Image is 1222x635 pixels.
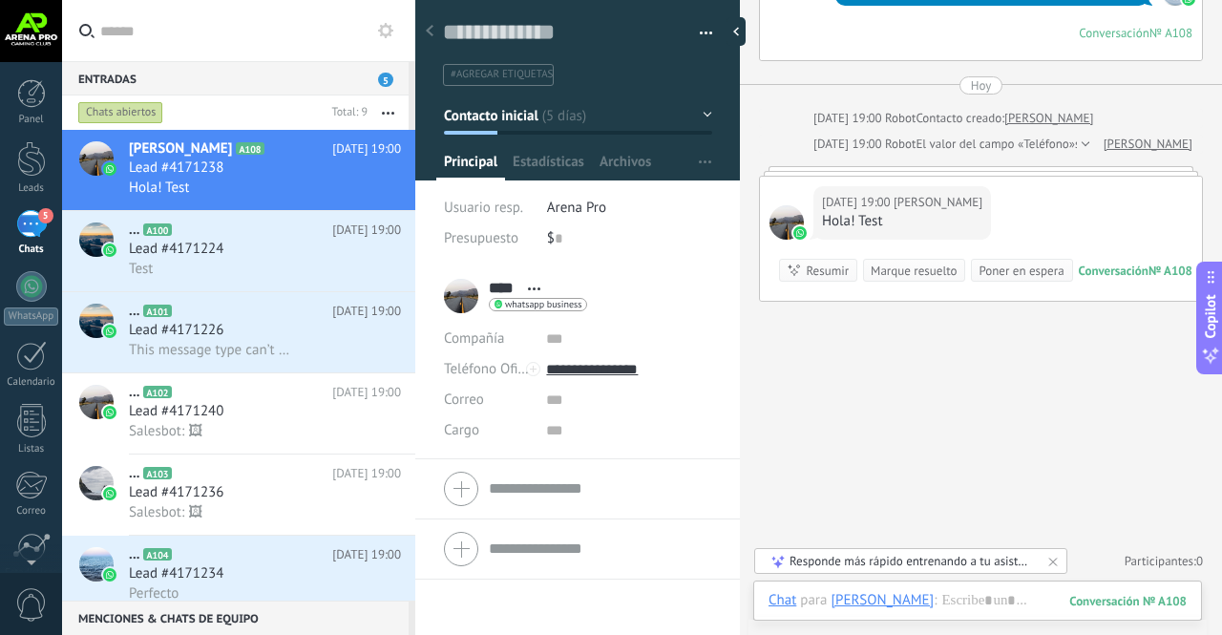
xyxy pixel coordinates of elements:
img: icon [103,243,116,257]
div: Menciones & Chats de equipo [62,601,409,635]
div: 108 [1069,593,1187,609]
div: Responde más rápido entrenando a tu asistente AI con tus fuentes de datos [790,553,1034,569]
span: A101 [143,305,171,317]
div: Correo [4,505,59,518]
a: avataricon...A103[DATE] 19:00Lead #4171236Salesbot: 🖼 [62,455,415,535]
span: Lead #4171234 [129,564,223,583]
img: icon [103,325,116,338]
img: icon [103,568,116,582]
span: Salesbot: 🖼 [129,503,202,521]
a: avataricon...A102[DATE] 19:00Lead #4171240Salesbot: 🖼 [62,373,415,454]
div: Ocultar [727,17,746,46]
div: № A108 [1149,25,1192,41]
span: Robot [885,110,916,126]
span: [DATE] 19:00 [332,302,401,321]
span: Lead #4171226 [129,321,223,340]
span: [DATE] 19:00 [332,221,401,240]
span: Estadísticas [513,153,584,180]
span: ... [129,464,139,483]
span: 5 [378,73,393,87]
div: Compañía [444,324,532,354]
span: Perfecto [129,584,179,603]
span: para [800,591,827,610]
span: Usuario resp. [444,199,523,217]
div: [DATE] 19:00 [813,135,885,154]
div: [DATE] 19:00 [822,193,894,212]
span: [DATE] 19:00 [332,139,401,159]
span: A108 [236,142,263,155]
button: Teléfono Oficina [444,354,532,385]
span: Archivos [600,153,651,180]
span: Arena Pro [547,199,606,217]
span: ... [129,221,139,240]
div: Marque resuelto [871,262,957,280]
span: El valor del campo «Teléfono» [916,135,1075,154]
div: Listas [4,443,59,455]
span: ... [129,383,139,402]
div: Nina [831,591,934,608]
a: avataricon...A104[DATE] 19:00Lead #4171234Perfecto [62,536,415,616]
span: 5 [38,208,53,223]
span: Lead #4171236 [129,483,223,502]
button: Más [368,95,409,130]
span: [PERSON_NAME] [129,139,232,159]
span: [DATE] 19:00 [332,383,401,402]
a: Participantes:0 [1125,553,1203,569]
div: $ [547,223,712,254]
img: waba.svg [793,226,807,240]
img: icon [103,487,116,500]
div: Poner en espera [979,262,1064,280]
a: [PERSON_NAME] [1104,135,1192,154]
span: ... [129,302,139,321]
span: A103 [143,467,171,479]
div: Resumir [806,262,849,280]
button: Correo [444,385,484,415]
span: 0 [1196,553,1203,569]
img: icon [103,162,116,176]
span: Teléfono Oficina [444,360,543,378]
span: Presupuesto [444,229,518,247]
span: Lead #4171224 [129,240,223,259]
a: avataricon[PERSON_NAME]A108[DATE] 19:00Lead #4171238Hola! Test [62,130,415,210]
div: Entradas [62,61,409,95]
span: Hola! Test [129,179,189,197]
div: Cargo [444,415,532,446]
span: Nina [894,193,982,212]
a: avataricon...A101[DATE] 19:00Lead #4171226This message type can’t be displayed because it’s not s... [62,292,415,372]
span: whatsapp business [505,300,581,309]
div: Leads [4,182,59,195]
div: Chats [4,243,59,256]
span: Copilot [1201,294,1220,338]
img: icon [103,406,116,419]
div: Hola! Test [822,212,982,231]
div: № A108 [1148,263,1192,279]
div: Contacto creado: [916,109,1004,128]
span: Correo [444,391,484,409]
span: Test [129,260,153,278]
div: [DATE] 19:00 [813,109,885,128]
div: Hoy [971,76,992,95]
div: WhatsApp [4,307,58,326]
div: Panel [4,114,59,126]
a: [PERSON_NAME] [1004,109,1093,128]
span: A104 [143,548,171,561]
div: Total: 9 [325,103,368,122]
span: Cargo [444,423,479,437]
div: Conversación [1079,263,1148,279]
span: [DATE] 19:00 [332,464,401,483]
div: Calendario [4,376,59,389]
a: avataricon...A100[DATE] 19:00Lead #4171224Test [62,211,415,291]
span: A102 [143,386,171,398]
div: Chats abiertos [78,101,163,124]
span: Principal [444,153,497,180]
span: Robot [885,136,916,152]
span: Nina [769,205,804,240]
div: Usuario resp. [444,193,533,223]
span: : [934,591,937,610]
span: ... [129,545,139,564]
span: This message type can’t be displayed because it’s not supported yet. [129,341,296,359]
div: Conversación [1079,25,1149,41]
span: Salesbot: 🖼 [129,422,202,440]
span: Lead #4171240 [129,402,223,421]
span: [DATE] 19:00 [332,545,401,564]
